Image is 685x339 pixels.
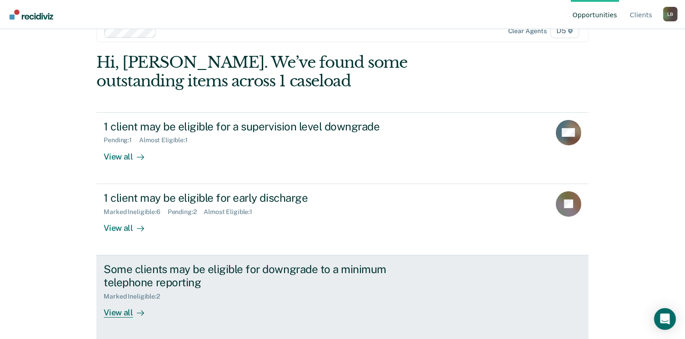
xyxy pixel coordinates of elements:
div: Almost Eligible : 1 [204,208,260,216]
div: Marked Ineligible : 6 [104,208,167,216]
div: View all [104,215,155,233]
div: Hi, [PERSON_NAME]. We’ve found some outstanding items across 1 caseload [96,53,490,90]
div: 1 client may be eligible for early discharge [104,191,423,204]
div: L B [663,7,678,21]
a: 1 client may be eligible for early dischargeMarked Ineligible:6Pending:2Almost Eligible:1View all [96,184,588,255]
button: Profile dropdown button [663,7,678,21]
div: Almost Eligible : 1 [139,136,195,144]
div: 1 client may be eligible for a supervision level downgrade [104,120,423,133]
a: 1 client may be eligible for a supervision level downgradePending:1Almost Eligible:1View all [96,112,588,184]
div: View all [104,300,155,318]
div: Some clients may be eligible for downgrade to a minimum telephone reporting [104,263,423,289]
div: Pending : 1 [104,136,139,144]
img: Recidiviz [10,10,53,20]
div: Marked Ineligible : 2 [104,293,167,300]
span: D5 [550,24,579,38]
div: Pending : 2 [168,208,204,216]
div: Open Intercom Messenger [654,308,676,330]
div: View all [104,144,155,162]
div: Clear agents [508,27,547,35]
